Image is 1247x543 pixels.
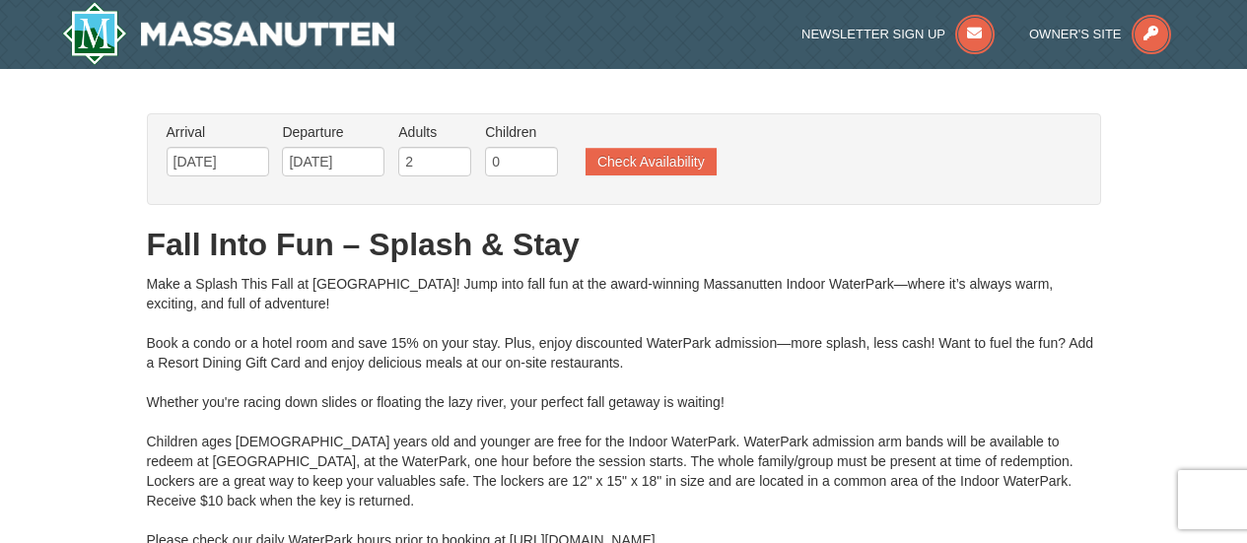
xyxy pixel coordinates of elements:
button: Check Availability [586,148,717,175]
a: Owner's Site [1029,27,1171,41]
span: Newsletter Sign Up [801,27,945,41]
h1: Fall Into Fun – Splash & Stay [147,225,1101,264]
span: Owner's Site [1029,27,1122,41]
a: Newsletter Sign Up [801,27,995,41]
img: Massanutten Resort Logo [62,2,395,65]
label: Children [485,122,558,142]
label: Adults [398,122,471,142]
a: Massanutten Resort [62,2,395,65]
label: Arrival [167,122,269,142]
label: Departure [282,122,384,142]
